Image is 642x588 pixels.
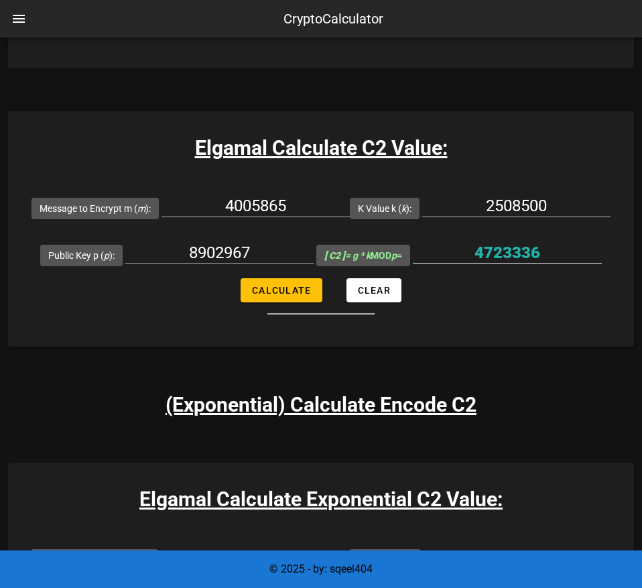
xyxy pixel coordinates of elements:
[269,563,373,575] span: © 2025 - by: sqeel404
[324,250,345,261] b: [ C2 ]
[241,278,322,302] button: Calculate
[3,3,35,35] button: nav-menu-toggle
[8,133,634,163] h3: Elgamal Calculate C2 Value:
[8,484,634,514] h3: Elgamal Calculate Exponential C2 Value:
[137,203,145,214] i: m
[391,250,397,261] i: p
[358,202,411,215] label: K Value k ( ):
[166,390,476,420] h3: (Exponential) Calculate Encode C2
[40,202,151,215] label: Message to Encrypt m ( ):
[48,249,115,262] label: Public Key p ( ):
[104,250,109,261] i: p
[357,285,391,296] span: Clear
[324,250,402,261] span: MOD =
[346,278,401,302] button: Clear
[251,285,311,296] span: Calculate
[324,250,371,261] i: = g * k
[283,9,383,29] div: CryptoCalculator
[401,203,406,214] i: k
